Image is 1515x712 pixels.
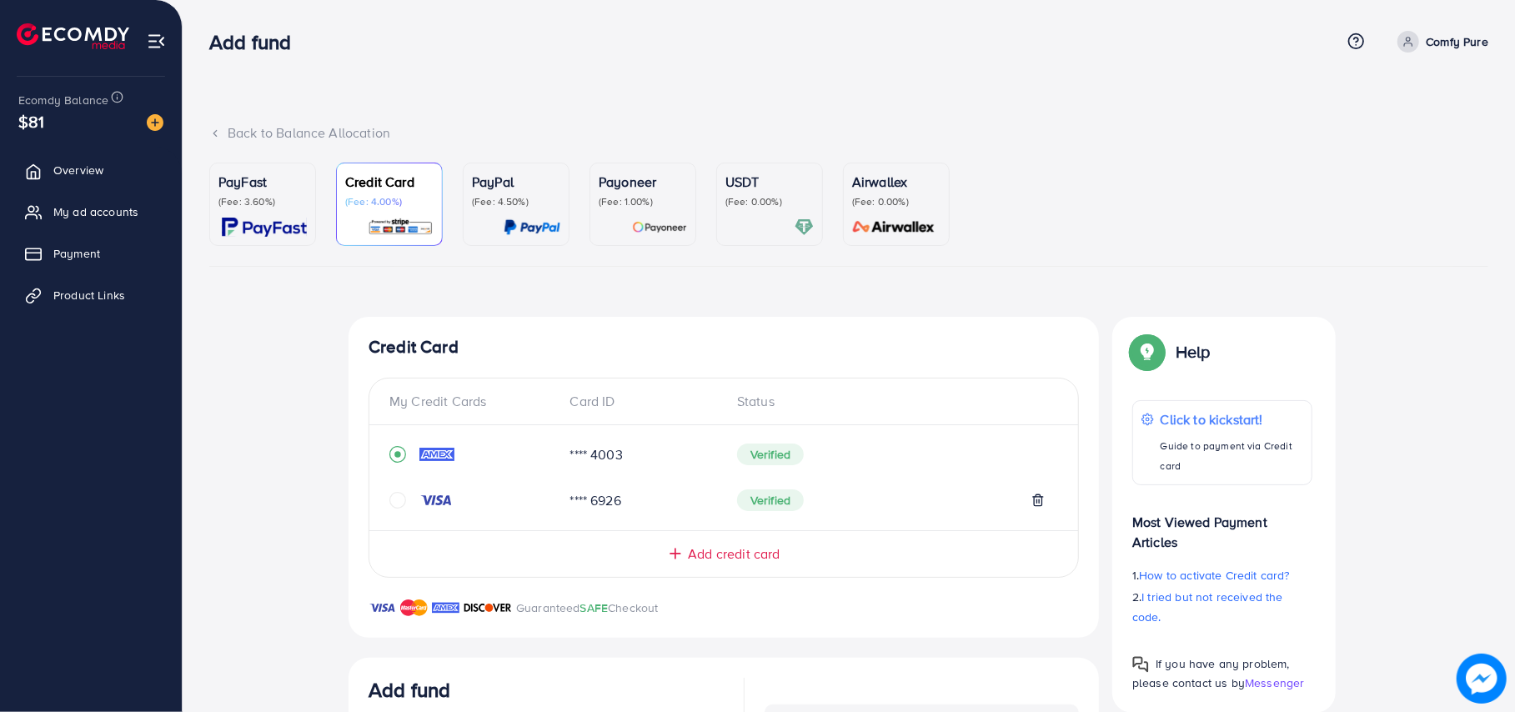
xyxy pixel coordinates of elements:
img: card [632,218,687,237]
img: brand [400,598,428,618]
a: Comfy Pure [1391,31,1488,53]
img: image [1457,654,1507,704]
p: Comfy Pure [1426,32,1488,52]
img: brand [464,598,512,618]
img: card [795,218,814,237]
p: Payoneer [599,172,687,192]
img: card [222,218,307,237]
p: (Fee: 0.00%) [725,195,814,208]
div: My Credit Cards [389,392,557,411]
p: Credit Card [345,172,434,192]
p: Click to kickstart! [1161,409,1303,429]
a: Overview [13,153,169,187]
div: Back to Balance Allocation [209,123,1488,143]
p: (Fee: 3.60%) [218,195,307,208]
span: Verified [737,489,804,511]
img: card [368,218,434,237]
p: USDT [725,172,814,192]
span: My ad accounts [53,203,138,220]
span: Add credit card [688,544,780,564]
p: (Fee: 4.00%) [345,195,434,208]
p: PayFast [218,172,307,192]
span: SAFE [580,599,609,616]
p: Guide to payment via Credit card [1161,436,1303,476]
span: Ecomdy Balance [18,92,108,108]
p: (Fee: 0.00%) [852,195,941,208]
p: (Fee: 1.00%) [599,195,687,208]
span: Messenger [1245,674,1304,691]
p: 1. [1132,565,1312,585]
p: Most Viewed Payment Articles [1132,499,1312,552]
svg: record circle [389,446,406,463]
img: brand [369,598,396,618]
img: card [504,218,560,237]
span: Payment [53,245,100,262]
p: 2. [1132,587,1312,627]
p: Guaranteed Checkout [516,598,659,618]
img: Popup guide [1132,656,1149,673]
svg: circle [389,492,406,509]
img: card [847,218,941,237]
a: Payment [13,237,169,270]
h3: Add fund [369,678,450,702]
h4: Credit Card [369,337,1079,358]
a: Product Links [13,278,169,312]
div: Card ID [557,392,725,411]
span: If you have any problem, please contact us by [1132,655,1290,691]
img: logo [17,23,129,49]
span: Verified [737,444,804,465]
span: I tried but not received the code. [1132,589,1283,625]
img: brand [432,598,459,618]
p: PayPal [472,172,560,192]
a: My ad accounts [13,195,169,228]
img: Popup guide [1132,337,1162,367]
img: menu [147,32,166,51]
span: Overview [53,162,103,178]
span: $81 [18,109,44,133]
span: Product Links [53,287,125,303]
h3: Add fund [209,30,304,54]
p: Help [1176,342,1211,362]
img: credit [419,448,454,461]
p: (Fee: 4.50%) [472,195,560,208]
img: credit [419,494,453,507]
img: image [147,114,163,131]
div: Status [724,392,1058,411]
p: Airwallex [852,172,941,192]
span: How to activate Credit card? [1139,567,1289,584]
